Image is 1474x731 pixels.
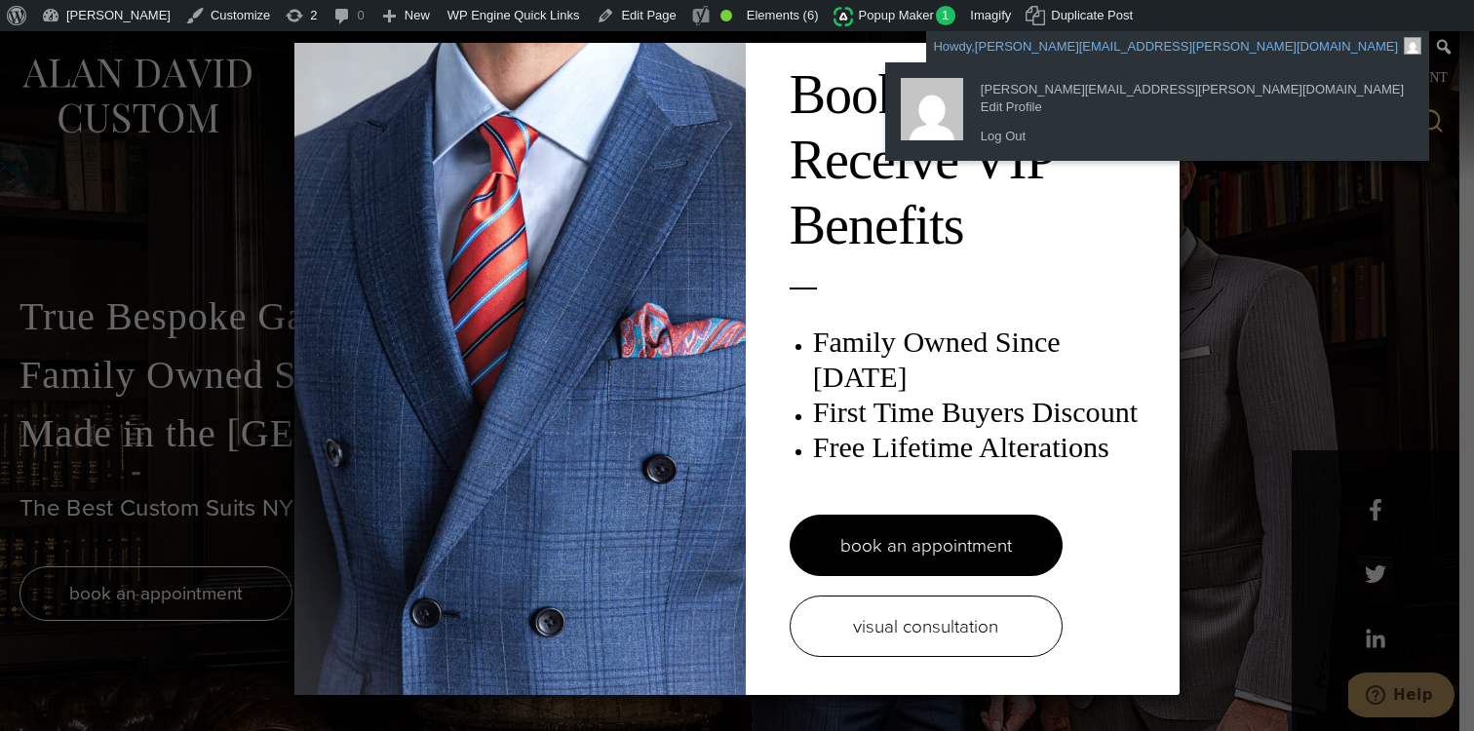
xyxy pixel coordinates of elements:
[813,325,1160,395] h3: Family Owned Since [DATE]
[720,10,732,21] div: Good
[971,124,1414,149] a: Log Out
[975,39,1398,54] span: [PERSON_NAME][EMAIL_ADDRESS][PERSON_NAME][DOMAIN_NAME]
[790,596,1063,657] a: visual consultation
[790,62,1160,259] h2: Book Now & Receive VIP Benefits
[813,395,1160,430] h3: First Time Buyers Discount
[981,92,1404,109] span: Edit Profile
[813,430,1160,465] h3: Free Lifetime Alterations
[936,6,956,25] span: 1
[981,74,1404,92] span: [PERSON_NAME][EMAIL_ADDRESS][PERSON_NAME][DOMAIN_NAME]
[790,515,1063,576] a: book an appointment
[885,62,1429,161] ul: Howdy, damian.kossakowski@americaneagle.com
[926,31,1429,62] a: Howdy,
[45,14,85,31] span: Help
